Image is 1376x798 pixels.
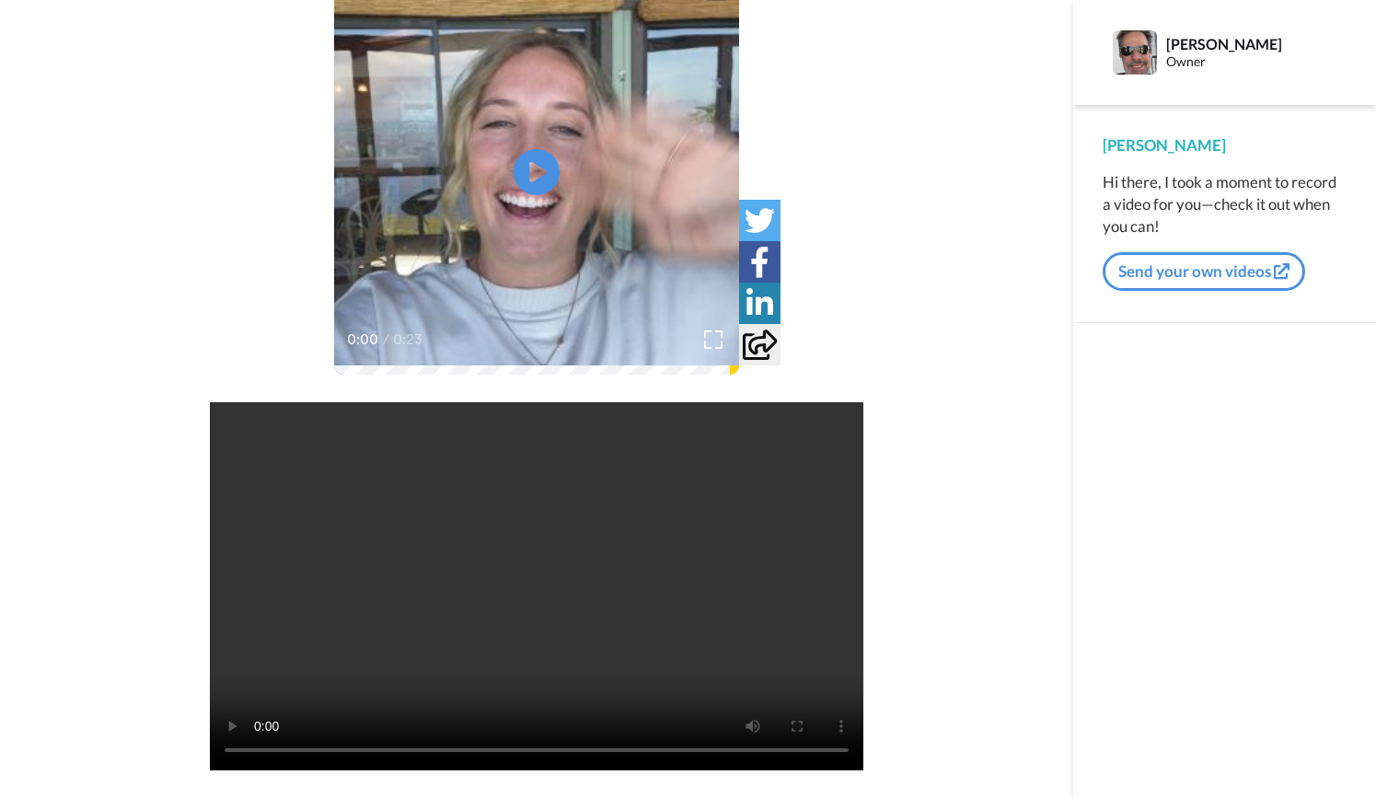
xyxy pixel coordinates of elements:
[1113,30,1157,75] img: Profile Image
[704,330,723,349] img: Full screen
[393,329,425,351] span: 0:23
[1166,54,1346,70] div: Owner
[1103,171,1347,237] div: Hi there, I took a moment to record a video for you—check it out when you can!
[1103,252,1305,291] a: Send your own videos
[1166,35,1346,52] div: [PERSON_NAME]
[383,329,389,351] span: /
[1103,134,1347,156] div: [PERSON_NAME]
[347,329,379,351] span: 0:00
